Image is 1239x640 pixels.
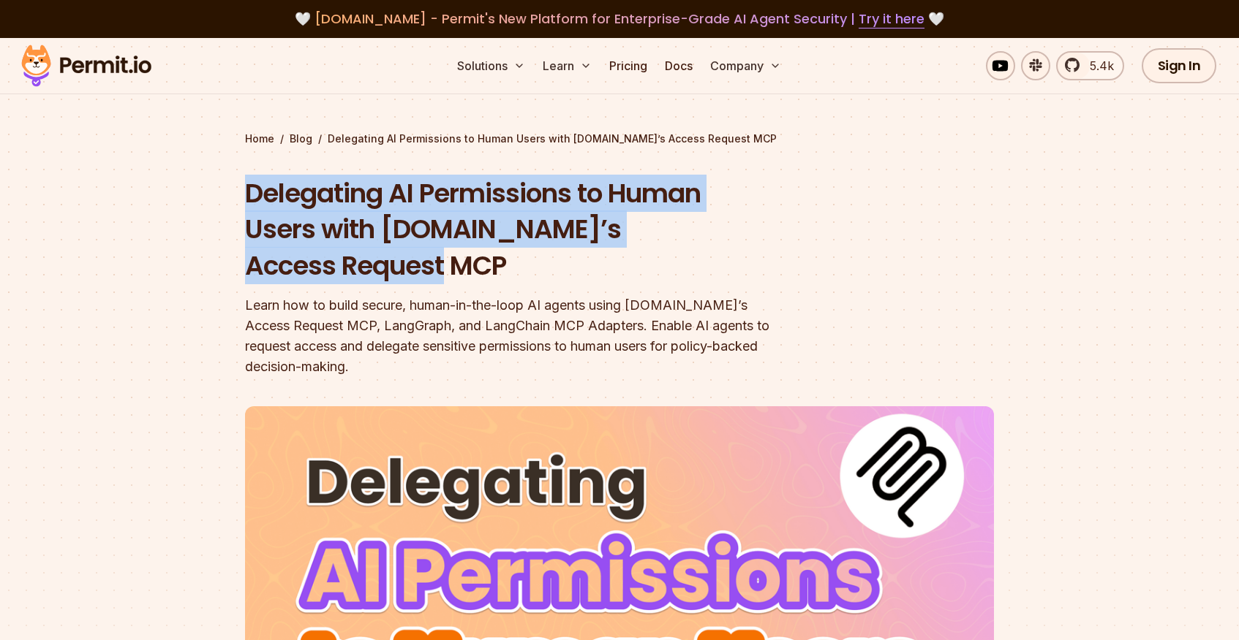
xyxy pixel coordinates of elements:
[1056,51,1124,80] a: 5.4k
[35,9,1204,29] div: 🤍 🤍
[451,51,531,80] button: Solutions
[245,132,994,146] div: / /
[315,9,924,28] span: [DOMAIN_NAME] - Permit's New Platform for Enterprise-Grade AI Agent Security |
[704,51,787,80] button: Company
[859,9,924,28] a: Try it here
[245,295,807,377] div: Learn how to build secure, human-in-the-loop AI agents using [DOMAIN_NAME]’s Access Request MCP, ...
[245,175,807,284] h1: Delegating AI Permissions to Human Users with [DOMAIN_NAME]’s Access Request MCP
[1142,48,1217,83] a: Sign In
[537,51,598,80] button: Learn
[1081,57,1114,75] span: 5.4k
[15,41,158,91] img: Permit logo
[245,132,274,146] a: Home
[603,51,653,80] a: Pricing
[290,132,312,146] a: Blog
[659,51,698,80] a: Docs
